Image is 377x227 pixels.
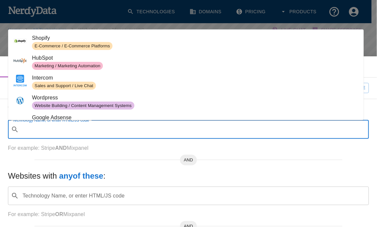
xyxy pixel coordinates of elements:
[8,171,369,181] h5: Websites with :
[344,180,369,205] iframe: Drift Widget Chat Controller
[13,74,27,87] img: f48d9932-2638-426a-9ca8-d84a6b78fd6e.jpg
[32,54,358,62] span: HubSpot
[32,83,96,89] span: Sales and Support / Live Chat
[8,144,369,152] p: For example: Stripe Mixpanel
[32,34,358,42] span: Shopify
[13,34,27,47] img: d513e568-ad32-44b5-b0c8-1b7d3fbe88a6.jpg
[13,94,27,107] img: a5e99983-4836-42b0-9869-162d78db7524.jpg
[32,63,103,69] span: Marketing / Marketing Automation
[32,94,358,102] span: Wordpress
[32,114,358,122] span: Google Adsense
[13,117,89,123] label: Technology Name, or enter HTML/JS code
[32,74,358,82] span: Intercom
[13,54,27,67] img: a9e5c921-6753-4dd5-bbf1-d3e781a53414.jpg
[32,43,112,49] span: E-Commerce / E-Commerce Platforms
[180,157,197,163] span: AND
[59,171,103,180] b: any of these
[55,211,63,217] b: OR
[55,145,67,151] b: AND
[13,114,27,127] img: ACwAAAAAAQABAAACADs=
[8,210,369,218] p: For example: Stripe Mixpanel
[32,102,134,109] span: Website Building / Content Management Systems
